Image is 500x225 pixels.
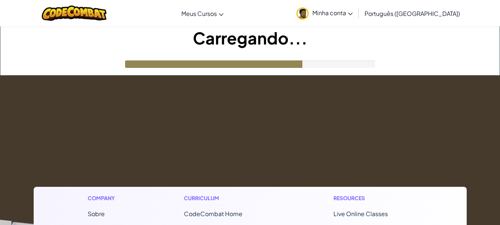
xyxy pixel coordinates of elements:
[184,194,274,202] h1: Curriculum
[293,1,356,25] a: Minha conta
[361,3,464,23] a: Português ([GEOGRAPHIC_DATA])
[312,9,353,17] span: Minha conta
[365,10,460,17] span: Português ([GEOGRAPHIC_DATA])
[184,210,242,218] span: CodeCombat Home
[88,210,105,218] a: Sobre
[178,3,227,23] a: Meus Cursos
[42,6,107,21] img: CodeCombat logo
[88,194,124,202] h1: Company
[333,210,388,218] a: Live Online Classes
[0,26,500,49] h1: Carregando...
[333,194,412,202] h1: Resources
[181,10,217,17] span: Meus Cursos
[296,7,309,20] img: avatar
